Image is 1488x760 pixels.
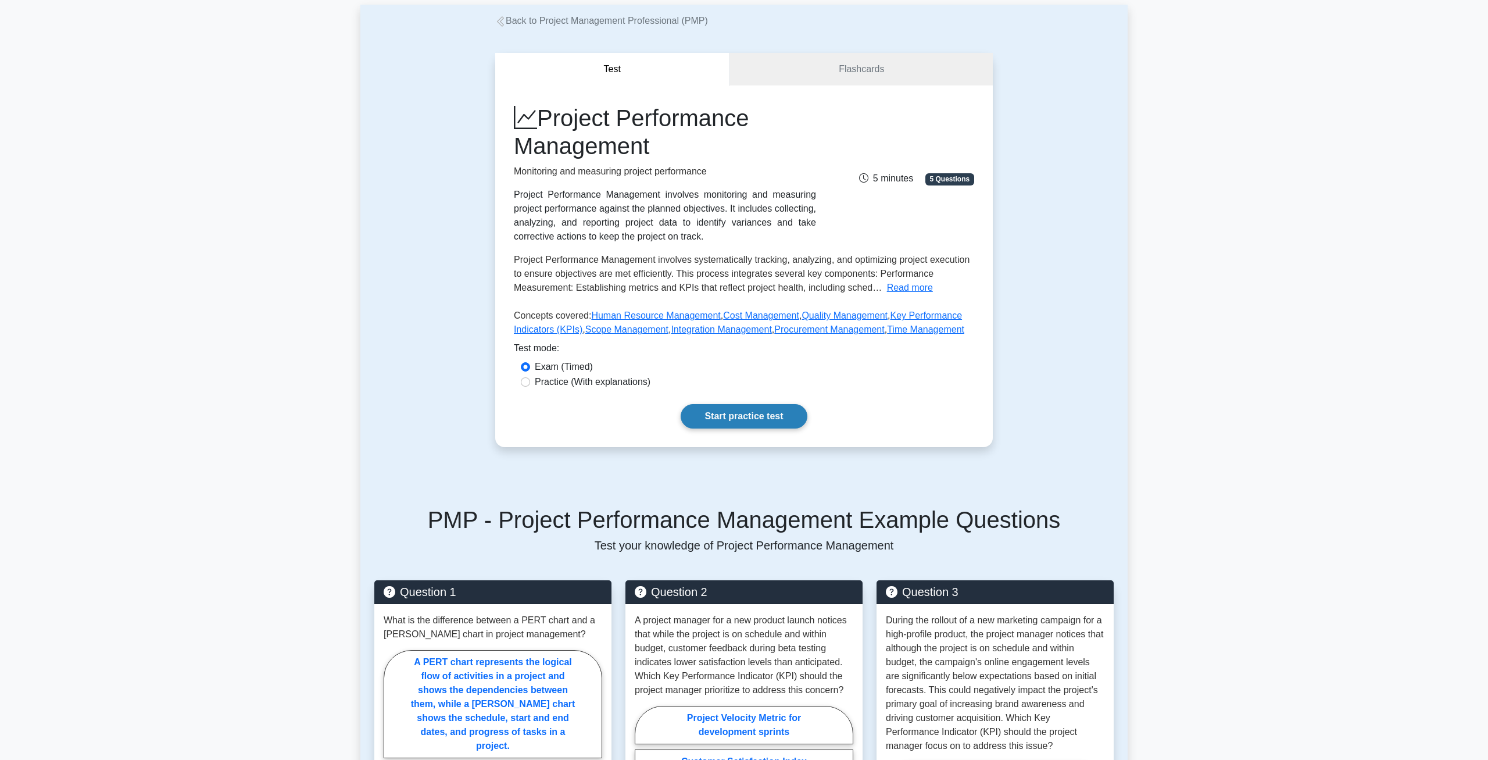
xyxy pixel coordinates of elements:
[925,173,974,185] span: 5 Questions
[585,324,668,334] a: Scope Management
[671,324,771,334] a: Integration Management
[514,309,974,341] p: Concepts covered: , , , , , , ,
[384,585,602,599] h5: Question 1
[723,311,799,320] a: Cost Management
[374,506,1114,534] h5: PMP - Project Performance Management Example Questions
[886,585,1104,599] h5: Question 3
[887,281,933,295] button: Read more
[774,324,884,334] a: Procurement Management
[802,311,888,320] a: Quality Management
[495,53,730,86] button: Test
[514,165,816,179] p: Monitoring and measuring project performance
[495,16,708,26] a: Back to Project Management Professional (PMP)
[514,188,816,244] div: Project Performance Management involves monitoring and measuring project performance against the ...
[514,104,816,160] h1: Project Performance Management
[635,585,853,599] h5: Question 2
[514,255,970,292] span: Project Performance Management involves systematically tracking, analyzing, and optimizing projec...
[384,613,602,641] p: What is the difference between a PERT chart and a [PERSON_NAME] chart in project management?
[514,341,974,360] div: Test mode:
[886,613,1104,753] p: During the rollout of a new marketing campaign for a high-profile product, the project manager no...
[859,173,913,183] span: 5 minutes
[730,53,993,86] a: Flashcards
[635,613,853,697] p: A project manager for a new product launch notices that while the project is on schedule and with...
[535,360,593,374] label: Exam (Timed)
[591,311,720,320] a: Human Resource Management
[384,650,602,758] label: A PERT chart represents the logical flow of activities in a project and shows the dependencies be...
[887,324,964,334] a: Time Management
[535,375,650,389] label: Practice (With explanations)
[374,538,1114,552] p: Test your knowledge of Project Performance Management
[681,404,807,429] a: Start practice test
[635,706,853,744] label: Project Velocity Metric for development sprints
